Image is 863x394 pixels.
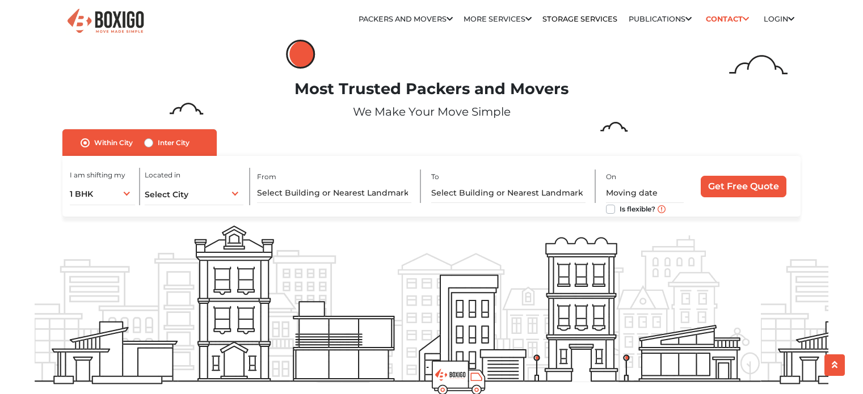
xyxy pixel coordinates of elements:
button: scroll up [824,354,845,376]
input: Moving date [606,183,684,203]
a: Publications [629,15,692,23]
label: To [431,172,439,182]
a: Packers and Movers [359,15,453,23]
label: Within City [94,136,133,150]
span: Select City [145,189,188,200]
p: We Make Your Move Simple [35,103,828,120]
label: On [606,172,616,182]
a: Contact [702,10,753,28]
input: Select Building or Nearest Landmark [257,183,411,203]
a: Storage Services [542,15,617,23]
label: Located in [145,170,180,180]
img: Boxigo [66,7,145,35]
h1: Most Trusted Packers and Movers [35,80,828,99]
label: From [257,172,276,182]
a: Login [764,15,794,23]
label: Inter City [158,136,190,150]
a: More services [464,15,532,23]
input: Get Free Quote [701,176,786,197]
input: Select Building or Nearest Landmark [431,183,586,203]
span: 1 BHK [70,189,93,199]
label: Is flexible? [620,202,655,214]
label: I am shifting my [70,170,125,180]
img: move_date_info [658,205,666,213]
